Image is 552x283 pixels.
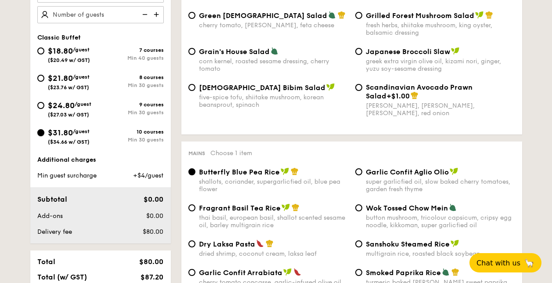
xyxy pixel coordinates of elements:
input: Garlic Confit Arrabiatacherry tomato concasse, garlic-infused olive oil, chilli flakes [188,269,195,276]
div: greek extra virgin olive oil, kizami nori, ginger, yuzu soy-sesame dressing [366,58,515,73]
span: $18.80 [48,46,73,56]
span: Japanese Broccoli Slaw [366,47,450,56]
span: Scandinavian Avocado Prawn Salad [366,83,473,100]
div: fresh herbs, shiitake mushroom, king oyster, balsamic dressing [366,22,515,36]
span: +$1.00 [386,92,410,100]
span: Fragrant Basil Tea Rice [199,204,281,212]
span: Wok Tossed Chow Mein [366,204,448,212]
input: Grain's House Saladcorn kernel, roasted sesame dressing, cherry tomato [188,48,195,55]
span: +$4/guest [133,172,163,179]
div: [PERSON_NAME], [PERSON_NAME], [PERSON_NAME], red onion [366,102,515,117]
span: Delivery fee [37,228,72,236]
img: icon-chef-hat.a58ddaea.svg [485,11,493,19]
span: Grilled Forest Mushroom Salad [366,11,474,20]
input: Japanese Broccoli Slawgreek extra virgin olive oil, kizami nori, ginger, yuzu soy-sesame dressing [355,48,362,55]
div: thai basil, european basil, shallot scented sesame oil, barley multigrain rice [199,214,348,229]
button: Chat with us🦙 [469,253,541,272]
span: Min guest surcharge [37,172,97,179]
div: 10 courses [101,129,164,135]
span: Garlic Confit Arrabiata [199,268,282,277]
div: dried shrimp, coconut cream, laksa leaf [199,250,348,258]
span: Garlic Confit Aglio Olio [366,168,449,176]
span: ($34.66 w/ GST) [48,139,90,145]
input: Scandinavian Avocado Prawn Salad+$1.00[PERSON_NAME], [PERSON_NAME], [PERSON_NAME], red onion [355,84,362,91]
span: ($20.49 w/ GST) [48,57,90,63]
img: icon-vegan.f8ff3823.svg [283,268,292,276]
span: Subtotal [37,195,67,203]
span: $80.00 [143,228,163,236]
img: icon-spicy.37a8142b.svg [293,268,301,276]
div: 7 courses [101,47,164,53]
input: Sanshoku Steamed Ricemultigrain rice, roasted black soybean [355,240,362,247]
span: ($27.03 w/ GST) [48,112,89,118]
span: $87.20 [141,273,163,281]
img: icon-vegan.f8ff3823.svg [281,167,289,175]
img: icon-reduce.1d2dbef1.svg [137,6,151,23]
div: 8 courses [101,74,164,80]
span: Classic Buffet [37,34,81,41]
img: icon-chef-hat.a58ddaea.svg [338,11,346,19]
div: five-spice tofu, shiitake mushroom, korean beansprout, spinach [199,94,348,109]
div: multigrain rice, roasted black soybean [366,250,515,258]
span: Choose 1 item [210,149,252,157]
img: icon-vegan.f8ff3823.svg [326,83,335,91]
input: Dry Laksa Pastadried shrimp, coconut cream, laksa leaf [188,240,195,247]
span: $31.80 [48,128,73,138]
input: Number of guests [37,6,164,23]
input: Garlic Confit Aglio Oliosuper garlicfied oil, slow baked cherry tomatoes, garden fresh thyme [355,168,362,175]
input: $31.80/guest($34.66 w/ GST)10 coursesMin 30 guests [37,129,44,136]
div: Additional charges [37,156,164,164]
img: icon-vegetarian.fe4039eb.svg [271,47,278,55]
span: $21.80 [48,73,73,83]
img: icon-vegan.f8ff3823.svg [281,203,290,211]
input: Smoked Paprika Riceturmeric baked [PERSON_NAME] sweet paprika, tri-colour capsicum [355,269,362,276]
span: Sanshoku Steamed Rice [366,240,450,248]
span: Mains [188,150,205,156]
span: /guest [73,74,90,80]
span: $80.00 [139,258,163,266]
div: corn kernel, roasted sesame dressing, cherry tomato [199,58,348,73]
span: Chat with us [476,259,520,267]
img: icon-chef-hat.a58ddaea.svg [411,91,419,99]
input: [DEMOGRAPHIC_DATA] Bibim Saladfive-spice tofu, shiitake mushroom, korean beansprout, spinach [188,84,195,91]
div: super garlicfied oil, slow baked cherry tomatoes, garden fresh thyme [366,178,515,193]
span: $0.00 [146,212,163,220]
div: Min 30 guests [101,137,164,143]
div: cherry tomato, [PERSON_NAME], feta cheese [199,22,348,29]
span: Smoked Paprika Rice [366,268,441,277]
img: icon-vegan.f8ff3823.svg [450,167,458,175]
span: Dry Laksa Pasta [199,240,255,248]
img: icon-vegan.f8ff3823.svg [451,47,460,55]
img: icon-chef-hat.a58ddaea.svg [266,239,274,247]
img: icon-spicy.37a8142b.svg [256,239,264,247]
span: Green [DEMOGRAPHIC_DATA] Salad [199,11,327,20]
input: Butterfly Blue Pea Riceshallots, coriander, supergarlicfied oil, blue pea flower [188,168,195,175]
span: /guest [73,128,90,134]
span: ($23.76 w/ GST) [48,84,89,91]
img: icon-vegan.f8ff3823.svg [475,11,484,19]
img: icon-vegetarian.fe4039eb.svg [442,268,450,276]
input: Wok Tossed Chow Meinbutton mushroom, tricolour capsicum, cripsy egg noodle, kikkoman, super garli... [355,204,362,211]
img: icon-vegan.f8ff3823.svg [451,239,459,247]
input: $21.80/guest($23.76 w/ GST)8 coursesMin 30 guests [37,75,44,82]
input: $24.80/guest($27.03 w/ GST)9 coursesMin 30 guests [37,102,44,109]
span: Grain's House Salad [199,47,270,56]
span: [DEMOGRAPHIC_DATA] Bibim Salad [199,83,325,92]
input: Grilled Forest Mushroom Saladfresh herbs, shiitake mushroom, king oyster, balsamic dressing [355,12,362,19]
img: icon-chef-hat.a58ddaea.svg [292,203,299,211]
span: /guest [75,101,91,107]
span: /guest [73,47,90,53]
div: Min 30 guests [101,109,164,116]
input: $18.80/guest($20.49 w/ GST)7 coursesMin 40 guests [37,47,44,54]
span: $24.80 [48,101,75,110]
input: Green [DEMOGRAPHIC_DATA] Saladcherry tomato, [PERSON_NAME], feta cheese [188,12,195,19]
span: Total (w/ GST) [37,273,87,281]
div: button mushroom, tricolour capsicum, cripsy egg noodle, kikkoman, super garlicfied oil [366,214,515,229]
img: icon-chef-hat.a58ddaea.svg [291,167,299,175]
span: 🦙 [524,258,534,268]
img: icon-vegetarian.fe4039eb.svg [328,11,336,19]
div: Min 30 guests [101,82,164,88]
span: Add-ons [37,212,63,220]
div: shallots, coriander, supergarlicfied oil, blue pea flower [199,178,348,193]
img: icon-vegetarian.fe4039eb.svg [449,203,457,211]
